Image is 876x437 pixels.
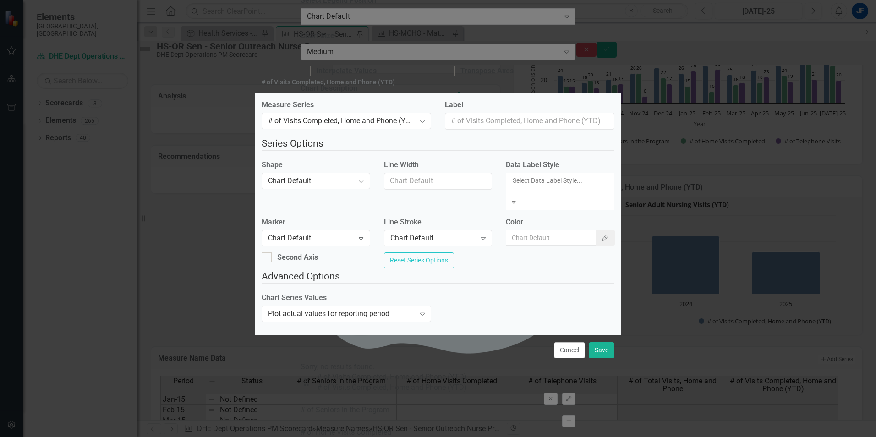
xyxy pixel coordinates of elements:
div: # of Visits Completed, Home and Phone (YTD) [268,116,415,126]
label: Measure Series [262,100,431,110]
input: Chart Default [506,230,597,246]
div: Chart Default [268,175,354,186]
label: Chart Series Values [262,293,431,303]
label: Data Label Style [506,160,614,170]
button: Cancel [554,342,585,358]
legend: Advanced Options [262,269,614,284]
label: Line Stroke [384,217,493,228]
input: Chart Default [384,173,493,190]
div: Plot actual values for reporting period [268,309,415,319]
div: # of Visits Completed, Home and Phone (YTD) [262,79,395,86]
input: # of Visits Completed, Home and Phone (YTD) [445,113,614,130]
label: Marker [262,217,370,228]
button: Save [589,342,614,358]
div: Chart Default [390,233,476,243]
label: Line Width [384,160,493,170]
legend: Series Options [262,137,614,151]
button: Reset Series Options [384,252,454,268]
div: Select Data Label Style... [513,176,608,185]
label: Shape [262,160,370,170]
div: Second Axis [277,252,318,263]
label: Color [506,217,614,228]
div: Chart Default [268,233,354,243]
label: Label [445,100,614,110]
